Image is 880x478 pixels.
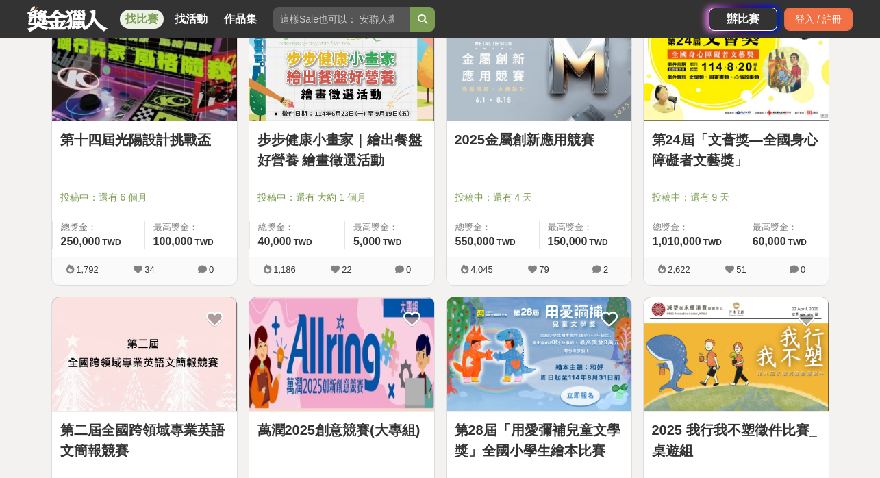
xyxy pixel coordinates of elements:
[383,238,401,247] span: TWD
[60,190,229,205] span: 投稿中：還有 6 個月
[60,129,229,150] a: 第十四屆光陽設計挑戰盃
[455,420,623,461] a: 第28屆「用愛彌補兒童文學獎」全國小學生繪本比賽
[353,221,426,234] span: 最高獎金：
[52,297,237,412] img: Cover Image
[652,420,820,461] a: 2025 我行我不塑徵件比賽_桌遊組
[784,8,853,31] div: 登入 / 註冊
[249,297,434,412] img: Cover Image
[342,264,351,275] span: 22
[293,238,312,247] span: TWD
[273,264,296,275] span: 1,186
[447,6,631,121] img: Cover Image
[153,236,193,247] span: 100,000
[548,221,623,234] span: 最高獎金：
[470,264,493,275] span: 4,045
[61,236,101,247] span: 250,000
[258,221,336,234] span: 總獎金：
[652,129,820,171] a: 第24屆「文薈獎—全國身心障礙者文藝獎」
[257,420,426,440] a: 萬潤2025創意競賽(大專組)
[52,6,237,121] img: Cover Image
[153,221,229,234] span: 最高獎金：
[258,236,292,247] span: 40,000
[218,10,262,29] a: 作品集
[455,190,623,205] span: 投稿中：還有 4 天
[653,221,736,234] span: 總獎金：
[61,221,136,234] span: 總獎金：
[736,264,746,275] span: 51
[653,236,701,247] span: 1,010,000
[257,190,426,205] span: 投稿中：還有 大約 1 個月
[589,238,607,247] span: TWD
[120,10,164,29] a: 找比賽
[353,236,381,247] span: 5,000
[703,238,722,247] span: TWD
[603,264,608,275] span: 2
[801,264,805,275] span: 0
[652,190,820,205] span: 投稿中：還有 9 天
[455,129,623,150] a: 2025金屬創新應用競賽
[455,221,531,234] span: 總獎金：
[644,6,829,121] img: Cover Image
[406,264,411,275] span: 0
[447,297,631,412] img: Cover Image
[60,420,229,461] a: 第二屆全國跨領域專業英語文簡報競賽
[102,238,121,247] span: TWD
[194,238,213,247] span: TWD
[169,10,213,29] a: 找活動
[539,264,549,275] span: 79
[753,221,820,234] span: 最高獎金：
[257,129,426,171] a: 步步健康小畫家｜繪出餐盤好營養 繪畫徵選活動
[709,8,777,31] a: 辦比賽
[273,7,410,32] input: 這樣Sale也可以： 安聯人壽創意銷售法募集
[644,297,829,412] img: Cover Image
[788,238,807,247] span: TWD
[249,6,434,121] img: Cover Image
[668,264,690,275] span: 2,622
[144,264,154,275] span: 34
[753,236,786,247] span: 60,000
[76,264,99,275] span: 1,792
[455,236,495,247] span: 550,000
[548,236,588,247] span: 150,000
[496,238,515,247] span: TWD
[209,264,214,275] span: 0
